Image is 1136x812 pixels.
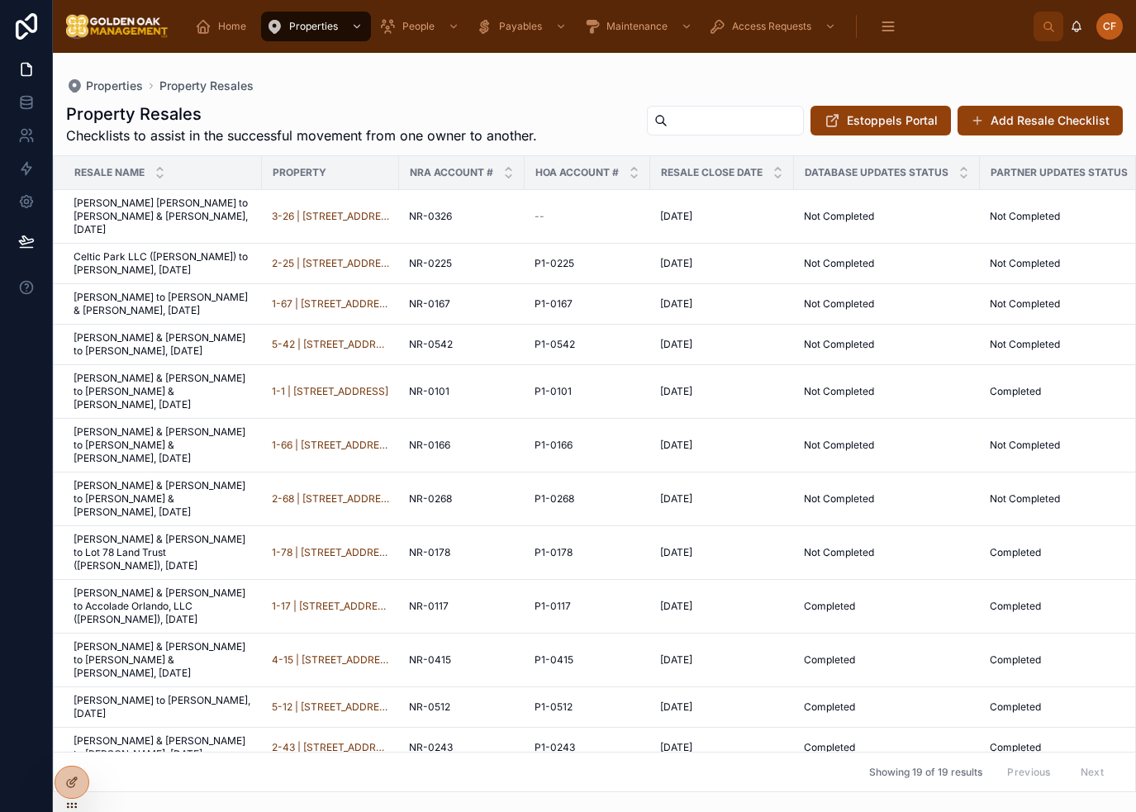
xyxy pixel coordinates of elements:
a: NR-0415 [409,653,515,667]
span: Completed [804,653,855,667]
span: P1-0415 [535,653,573,667]
span: P1-0101 [535,385,572,398]
span: [DATE] [660,257,692,270]
a: [PERSON_NAME] & [PERSON_NAME] to [PERSON_NAME], [DATE] [74,331,252,358]
a: NR-0178 [409,546,515,559]
span: [DATE] [660,297,692,311]
a: NR-0326 [409,210,515,223]
a: 1-66 | [STREET_ADDRESS] [272,439,389,452]
span: Completed [804,741,855,754]
a: [DATE] [660,700,784,714]
span: NR-0225 [409,257,452,270]
a: P1-0243 [535,741,640,754]
a: P1-0166 [535,439,640,452]
a: 1-67 | [STREET_ADDRESS] [272,297,389,311]
span: NR-0542 [409,338,453,351]
span: HOA Account # [535,166,619,179]
span: Completed [804,700,855,714]
a: P1-0101 [535,385,640,398]
span: Estoppels Portal [847,112,938,129]
a: P1-0268 [535,492,640,506]
a: 1-17 | [STREET_ADDRESS] [272,600,389,613]
span: Not Completed [804,338,874,351]
span: [PERSON_NAME] to [PERSON_NAME] & [PERSON_NAME], [DATE] [74,291,252,317]
a: NR-0166 [409,439,515,452]
span: NR-0166 [409,439,450,452]
span: Maintenance [606,20,668,33]
span: P1-0542 [535,338,575,351]
span: Access Requests [732,20,811,33]
button: Add Resale Checklist [958,106,1123,135]
span: Not Completed [804,546,874,559]
span: P1-0166 [535,439,573,452]
a: [PERSON_NAME] & [PERSON_NAME] to [PERSON_NAME] & [PERSON_NAME], [DATE] [74,372,252,411]
span: NR-0326 [409,210,452,223]
a: Payables [471,12,575,41]
span: Not Completed [990,297,1060,311]
a: [PERSON_NAME] & [PERSON_NAME] to [PERSON_NAME], [DATE] [74,734,252,761]
span: Database Updates Status [805,166,948,179]
a: NR-0268 [409,492,515,506]
a: 4-15 | [STREET_ADDRESS] [272,653,389,667]
span: P1-0268 [535,492,574,506]
img: App logo [66,13,169,40]
a: [DATE] [660,210,784,223]
a: Not Completed [804,439,970,452]
span: NR-0101 [409,385,449,398]
a: Access Requests [704,12,844,41]
span: [DATE] [660,439,692,452]
button: Estoppels Portal [810,106,951,135]
span: Completed [990,600,1041,613]
span: Not Completed [804,385,874,398]
a: [PERSON_NAME] & [PERSON_NAME] to Lot 78 Land Trust ([PERSON_NAME]), [DATE] [74,533,252,572]
span: NR-0512 [409,700,450,714]
a: Home [190,12,258,41]
a: NR-0512 [409,700,515,714]
a: [DATE] [660,385,784,398]
a: 1-78 | [STREET_ADDRESS] [272,546,389,559]
a: P1-0415 [535,653,640,667]
span: [PERSON_NAME] & [PERSON_NAME] to Accolade Orlando, LLC ([PERSON_NAME]), [DATE] [74,586,252,626]
span: Not Completed [990,439,1060,452]
span: [DATE] [660,653,692,667]
span: Payables [499,20,542,33]
a: 2-25 | [STREET_ADDRESS] [272,257,389,270]
a: NR-0243 [409,741,515,754]
span: Property [273,166,326,179]
span: 5-42 | [STREET_ADDRESS] [272,338,389,351]
span: Completed [990,653,1041,667]
span: NR-0268 [409,492,452,506]
span: 2-43 | [STREET_ADDRESS][PERSON_NAME] [272,741,389,754]
span: [PERSON_NAME] to [PERSON_NAME], [DATE] [74,694,252,720]
a: Property Resales [159,78,254,94]
span: Not Completed [804,492,874,506]
span: Resale Close Date [661,166,763,179]
span: P1-0225 [535,257,574,270]
a: 1-1 | [STREET_ADDRESS] [272,385,388,398]
span: Not Completed [990,210,1060,223]
span: P1-0117 [535,600,571,613]
a: Completed [804,741,970,754]
a: 5-12 | [STREET_ADDRESS] [272,700,389,714]
a: Completed [804,600,970,613]
a: People [374,12,468,41]
a: Maintenance [578,12,701,41]
span: P1-0512 [535,700,573,714]
span: People [402,20,435,33]
span: Not Completed [804,439,874,452]
a: 3-26 | [STREET_ADDRESS] [272,210,389,223]
span: NR-0415 [409,653,451,667]
a: NR-0542 [409,338,515,351]
a: [PERSON_NAME] & [PERSON_NAME] to [PERSON_NAME] & [PERSON_NAME], [DATE] [74,640,252,680]
span: [PERSON_NAME] & [PERSON_NAME] to [PERSON_NAME] & [PERSON_NAME], [DATE] [74,425,252,465]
